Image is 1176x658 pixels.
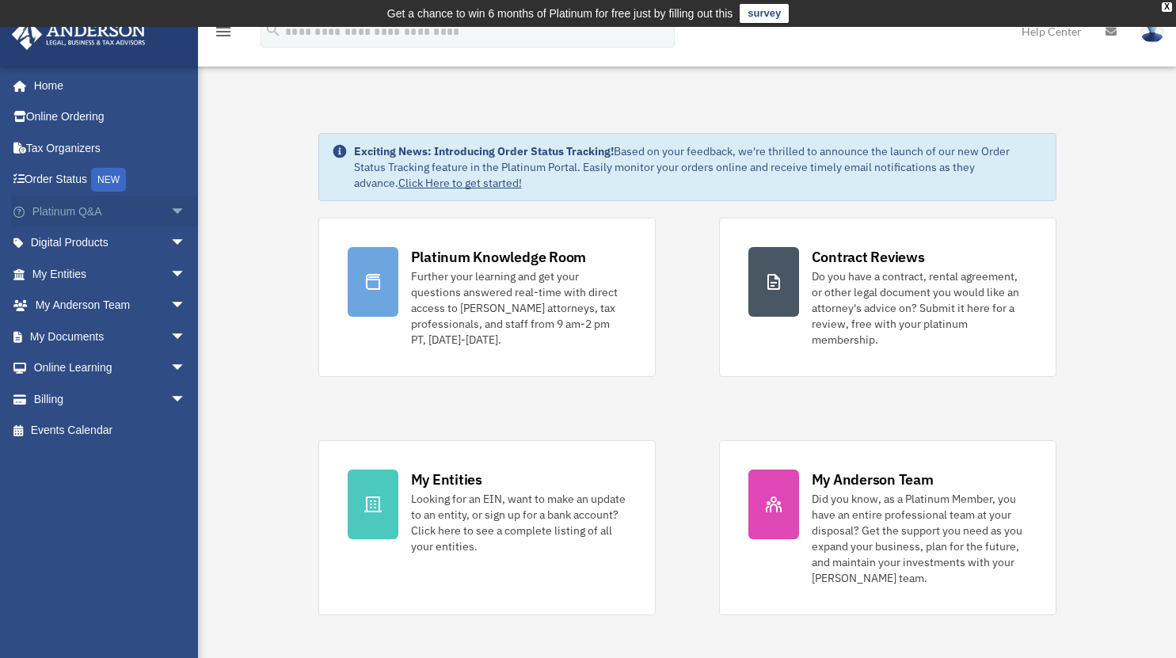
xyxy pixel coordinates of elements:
a: My Anderson Team Did you know, as a Platinum Member, you have an entire professional team at your... [719,440,1056,615]
a: Home [11,70,202,101]
a: survey [740,4,789,23]
span: arrow_drop_down [170,290,202,322]
a: My Documentsarrow_drop_down [11,321,210,352]
div: NEW [91,168,126,192]
div: Contract Reviews [812,247,925,267]
strong: Exciting News: Introducing Order Status Tracking! [354,144,614,158]
div: Get a chance to win 6 months of Platinum for free just by filling out this [387,4,733,23]
div: Platinum Knowledge Room [411,247,587,267]
img: Anderson Advisors Platinum Portal [7,19,150,50]
div: Looking for an EIN, want to make an update to an entity, or sign up for a bank account? Click her... [411,491,626,554]
div: My Entities [411,470,482,489]
i: menu [214,22,233,41]
a: menu [214,28,233,41]
a: Click Here to get started! [398,176,522,190]
a: Events Calendar [11,415,210,447]
a: My Anderson Teamarrow_drop_down [11,290,210,321]
img: User Pic [1140,20,1164,43]
span: arrow_drop_down [170,352,202,385]
div: Further your learning and get your questions answered real-time with direct access to [PERSON_NAM... [411,268,626,348]
a: My Entities Looking for an EIN, want to make an update to an entity, or sign up for a bank accoun... [318,440,656,615]
div: close [1162,2,1172,12]
span: arrow_drop_down [170,258,202,291]
span: arrow_drop_down [170,196,202,228]
i: search [265,21,282,39]
span: arrow_drop_down [170,383,202,416]
a: My Entitiesarrow_drop_down [11,258,210,290]
a: Digital Productsarrow_drop_down [11,227,210,259]
div: Did you know, as a Platinum Member, you have an entire professional team at your disposal? Get th... [812,491,1027,586]
div: My Anderson Team [812,470,934,489]
a: Platinum Q&Aarrow_drop_down [11,196,210,227]
a: Billingarrow_drop_down [11,383,210,415]
a: Online Ordering [11,101,210,133]
span: arrow_drop_down [170,321,202,353]
a: Platinum Knowledge Room Further your learning and get your questions answered real-time with dire... [318,218,656,377]
a: Contract Reviews Do you have a contract, rental agreement, or other legal document you would like... [719,218,1056,377]
div: Based on your feedback, we're thrilled to announce the launch of our new Order Status Tracking fe... [354,143,1043,191]
span: arrow_drop_down [170,227,202,260]
a: Order StatusNEW [11,164,210,196]
div: Do you have a contract, rental agreement, or other legal document you would like an attorney's ad... [812,268,1027,348]
a: Tax Organizers [11,132,210,164]
a: Online Learningarrow_drop_down [11,352,210,384]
